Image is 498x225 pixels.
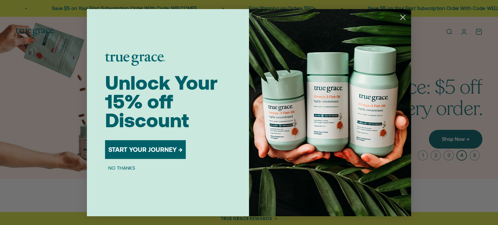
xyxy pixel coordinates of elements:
img: logo placeholder [105,53,165,66]
img: 098727d5-50f8-4f9b-9554-844bb8da1403.jpeg [249,9,411,216]
button: Close dialog [397,12,409,23]
button: START YOUR JOURNEY → [105,140,186,159]
button: NO THANKS [105,164,138,172]
span: Unlock Your 15% off Discount [105,72,218,131]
